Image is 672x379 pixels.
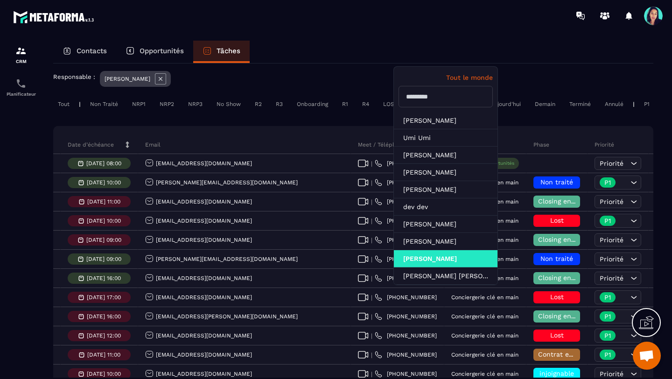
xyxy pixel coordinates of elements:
p: [DATE] 17:00 [87,294,121,301]
p: Conciergerie clé en main [451,313,518,320]
p: [PERSON_NAME] [105,76,150,82]
span: | [371,218,372,225]
span: Priorité [600,236,623,244]
p: [DATE] 16:00 [87,313,121,320]
p: Tâches [217,47,240,55]
p: Meet / Téléphone [358,141,406,148]
a: Tâches [193,41,250,63]
p: Tout le monde [399,74,493,81]
div: Non Traité [85,98,123,110]
span: Lost [550,217,564,224]
span: | [371,160,372,167]
span: | [371,332,372,339]
span: Lost [550,331,564,339]
p: [DATE] 10:00 [87,179,121,186]
span: | [371,256,372,263]
p: | [633,101,635,107]
p: P1 [604,351,611,358]
span: Priorité [600,370,623,378]
li: [PERSON_NAME] [394,216,497,233]
a: schedulerschedulerPlanificateur [2,71,40,104]
span: | [371,313,372,320]
div: Ouvrir le chat [633,342,661,370]
div: NRP1 [127,98,150,110]
div: Terminé [565,98,595,110]
span: | [371,237,372,244]
span: Non traité [540,255,573,262]
p: Conciergerie clé en main [451,332,518,339]
a: [PHONE_NUMBER] [375,160,437,167]
p: Contacts [77,47,107,55]
span: | [371,179,372,186]
div: R3 [271,98,287,110]
a: Contacts [53,41,116,63]
p: P1 [604,294,611,301]
span: Priorité [600,198,623,205]
li: [PERSON_NAME] [394,233,497,250]
p: P1 [604,332,611,339]
div: No Show [212,98,245,110]
span: | [371,275,372,282]
p: Conciergerie clé en main [451,371,518,377]
p: [DATE] 12:00 [87,332,121,339]
a: [PHONE_NUMBER] [375,351,437,358]
p: | [79,101,81,107]
div: Tout [53,98,74,110]
a: [PHONE_NUMBER] [375,179,437,186]
p: [DATE] 11:00 [87,198,120,205]
p: Priorité [595,141,614,148]
span: Priorité [600,160,623,167]
p: [DATE] 10:00 [87,371,121,377]
li: [PERSON_NAME] [394,250,497,267]
p: Opportunités [140,47,184,55]
a: [PHONE_NUMBER] [375,217,437,225]
p: [DATE] 09:00 [86,256,121,262]
a: [PHONE_NUMBER] [375,198,437,205]
li: Umi Umi [394,129,497,147]
a: formationformationCRM [2,38,40,71]
div: Onboarding [292,98,333,110]
div: R4 [357,98,374,110]
div: NRP3 [183,98,207,110]
li: [PERSON_NAME] [394,112,497,129]
span: Closing en cours [538,312,591,320]
p: Conciergerie clé en main [451,294,518,301]
div: LOST [378,98,402,110]
p: Responsable : [53,73,95,80]
li: [PERSON_NAME] [PERSON_NAME] [394,267,497,285]
div: Annulé [600,98,628,110]
a: [PHONE_NUMBER] [375,255,437,263]
span: Closing en cours [538,274,591,281]
img: scheduler [15,78,27,89]
span: Lost [550,293,564,301]
span: | [371,294,372,301]
p: CRM [2,59,40,64]
div: Demain [530,98,560,110]
span: Priorité [600,255,623,263]
p: Date d’échéance [68,141,114,148]
span: | [371,351,372,358]
div: NRP2 [155,98,179,110]
p: [DATE] 08:00 [86,160,121,167]
span: Closing en cours [538,236,591,243]
div: Aujourd'hui [486,98,525,110]
a: [PHONE_NUMBER] [375,274,437,282]
a: [PHONE_NUMBER] [375,370,437,378]
li: [PERSON_NAME] [394,147,497,164]
p: Planificateur [2,91,40,97]
li: [PERSON_NAME] [394,181,497,198]
li: dev dev [394,198,497,216]
p: [DATE] 10:00 [87,218,121,224]
div: R1 [337,98,353,110]
span: injoignable [539,370,574,377]
p: [DATE] 16:00 [87,275,121,281]
a: Opportunités [116,41,193,63]
p: P1 [604,313,611,320]
p: [DATE] 09:00 [86,237,121,243]
p: Email [145,141,161,148]
span: Non traité [540,178,573,186]
span: Closing en cours [538,197,591,205]
p: P1 [604,179,611,186]
img: formation [15,45,27,56]
li: [PERSON_NAME] [394,164,497,181]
